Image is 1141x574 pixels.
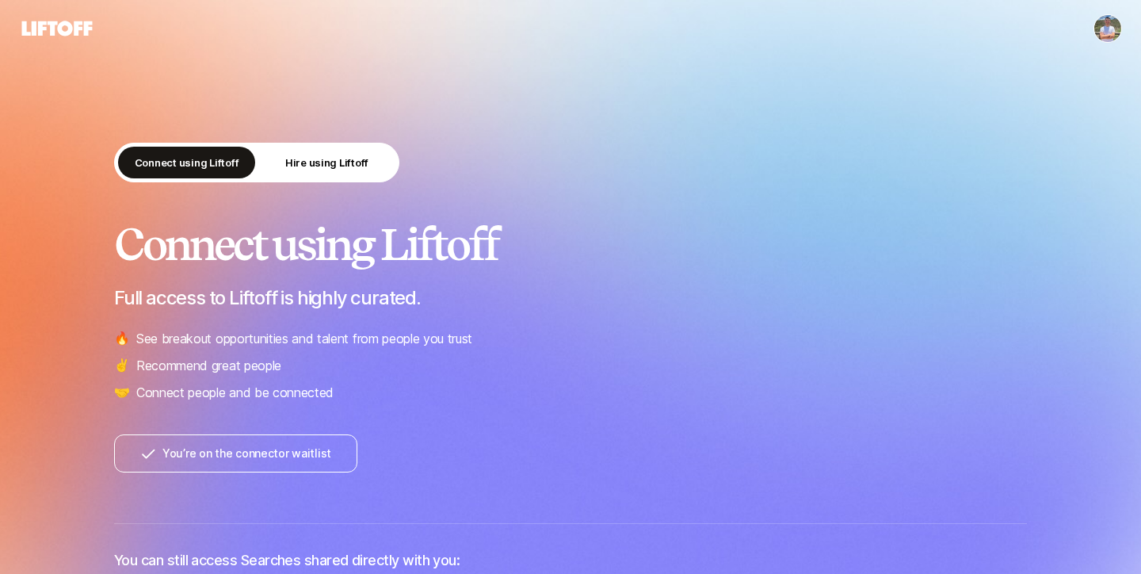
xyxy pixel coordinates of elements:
[285,155,368,170] p: Hire using Liftoff
[136,328,472,349] p: See breakout opportunities and talent from people you trust
[114,287,1027,309] p: Full access to Liftoff is highly curated.
[114,549,460,572] p: You can still access Searches shared directly with you:
[114,355,130,376] span: ✌️
[1094,15,1121,42] img: Luis Cusihuallpa Solorzano
[136,382,334,403] p: Connect people and be connected
[136,355,281,376] p: Recommend great people
[114,220,1027,268] h2: Connect using Liftoff
[114,328,130,349] span: 🔥
[114,382,130,403] span: 🤝
[135,155,239,170] p: Connect using Liftoff
[114,434,357,473] button: You’re on the connector waitlist
[1093,14,1122,43] button: Luis Cusihuallpa Solorzano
